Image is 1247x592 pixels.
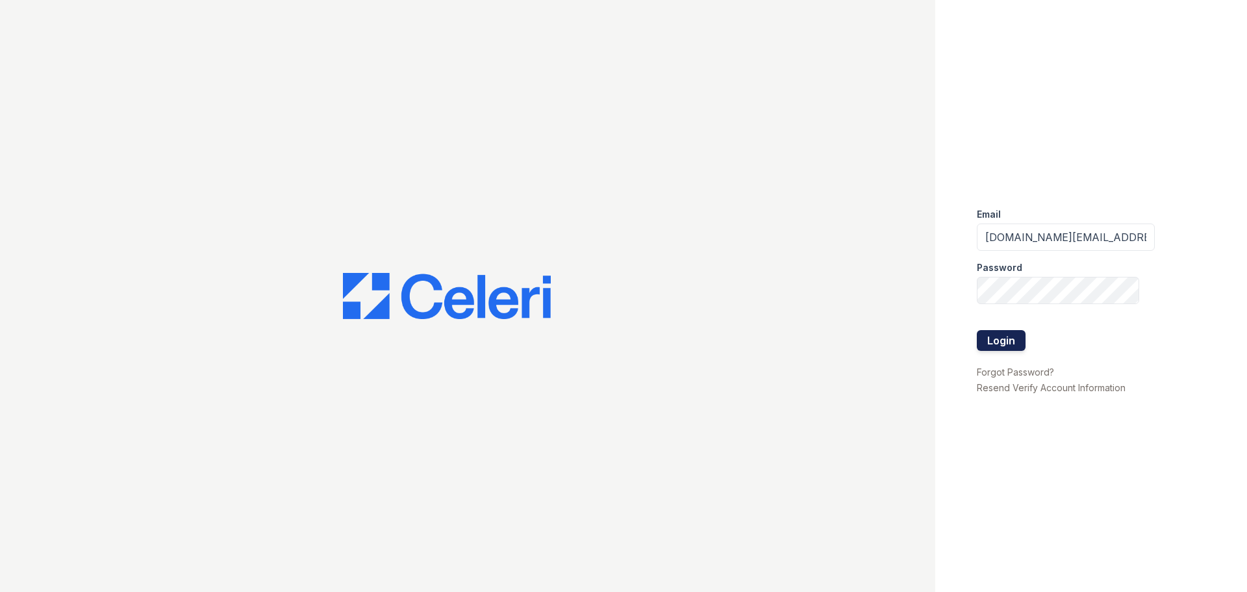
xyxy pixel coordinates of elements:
a: Resend Verify Account Information [977,382,1126,393]
label: Email [977,208,1001,221]
a: Forgot Password? [977,367,1054,378]
button: Login [977,330,1026,351]
img: CE_Logo_Blue-a8612792a0a2168367f1c8372b55b34899dd931a85d93a1a3d3e32e68fde9ad4.png [343,273,551,320]
label: Password [977,261,1022,274]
